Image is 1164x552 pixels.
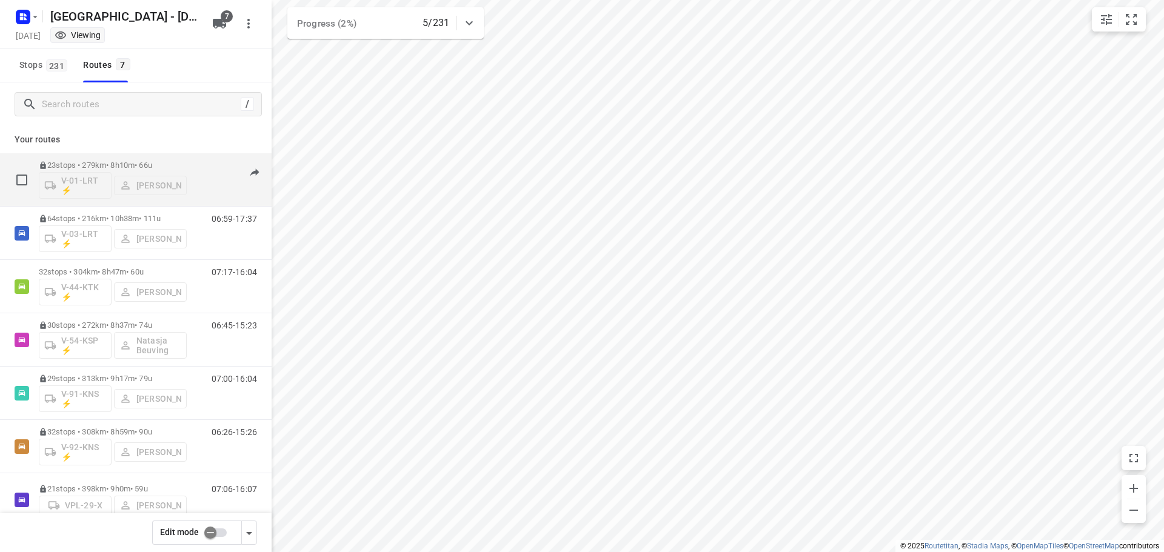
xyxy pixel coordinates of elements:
span: Stops [19,58,71,73]
p: 32 stops • 308km • 8h59m • 90u [39,427,187,436]
p: 21 stops • 398km • 9h0m • 59u [39,484,187,493]
p: 5/231 [423,16,449,30]
p: 07:00-16:04 [212,374,257,384]
p: 23 stops • 279km • 8h10m • 66u [39,161,187,170]
button: Map settings [1094,7,1119,32]
div: small contained button group [1092,7,1146,32]
span: 231 [46,59,67,71]
span: Edit mode [160,527,199,537]
div: Routes [83,58,133,73]
a: Stadia Maps [967,542,1008,550]
p: 32 stops • 304km • 8h47m • 60u [39,267,187,276]
button: 7 [207,12,232,36]
span: 7 [221,10,233,22]
p: 07:17-16:04 [212,267,257,277]
input: Search routes [42,95,241,114]
a: OpenMapTiles [1017,542,1063,550]
span: Select [10,168,34,192]
div: Driver app settings [242,525,256,540]
span: 7 [116,58,130,70]
p: 06:45-15:23 [212,321,257,330]
div: Progress (2%)5/231 [287,7,484,39]
div: / [241,98,254,111]
a: OpenStreetMap [1069,542,1119,550]
button: Fit zoom [1119,7,1143,32]
li: © 2025 , © , © © contributors [900,542,1159,550]
p: 06:26-15:26 [212,427,257,437]
p: Your routes [15,133,257,146]
p: 30 stops • 272km • 8h37m • 74u [39,321,187,330]
a: Routetitan [925,542,958,550]
p: 29 stops • 313km • 9h17m • 79u [39,374,187,383]
p: 06:59-17:37 [212,214,257,224]
div: You are currently in view mode. To make any changes, go to edit project. [55,29,101,41]
p: 64 stops • 216km • 10h38m • 111u [39,214,187,223]
button: Send to driver [242,161,267,185]
button: More [236,12,261,36]
span: Progress (2%) [297,18,356,29]
p: 07:06-16:07 [212,484,257,494]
